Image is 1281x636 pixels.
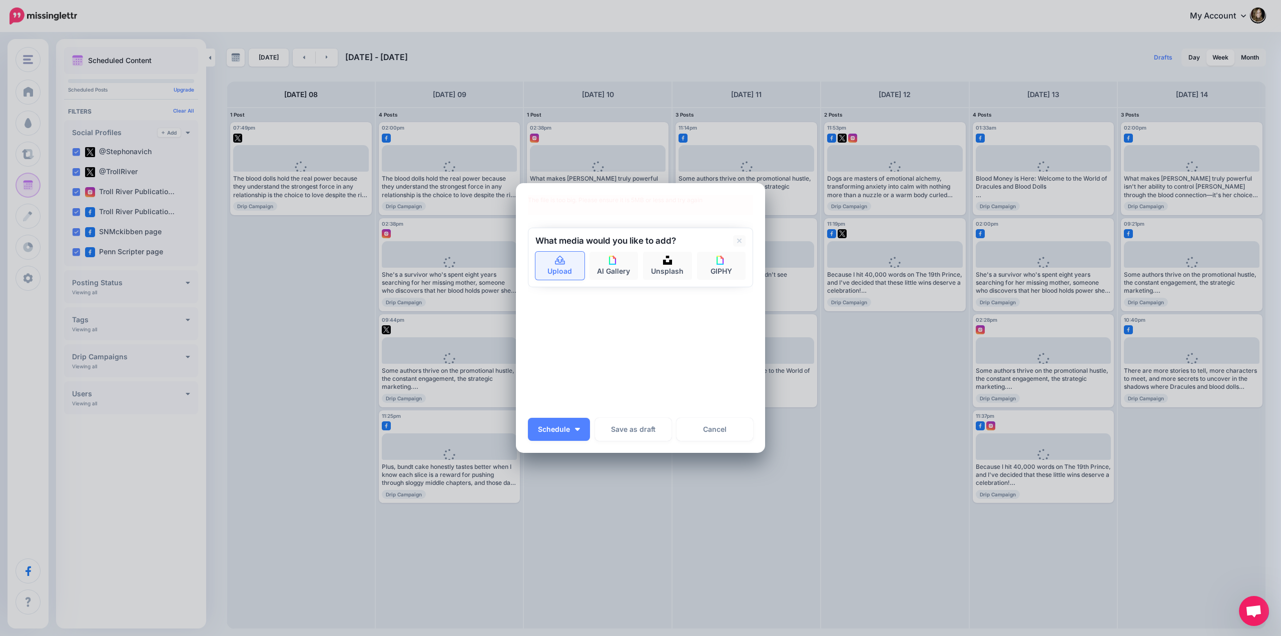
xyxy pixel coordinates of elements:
img: icon-giphy-square.png [717,256,726,265]
img: icon-unsplash-square.png [663,256,672,265]
button: Save as draft [595,418,672,441]
img: icon-giphy-square.png [609,256,618,265]
a: AI Gallery [589,252,638,280]
li: The file is too big. Please ensure it is 5MB or less and try again [528,195,753,205]
h2: What media would you like to add? [535,237,676,245]
a: GIPHY [697,252,746,280]
a: Unsplash [643,252,692,280]
span: Schedule [538,426,570,433]
a: Cancel [677,418,753,441]
button: Schedule [528,418,590,441]
img: arrow-down-white.png [575,428,580,431]
a: Upload [535,252,584,280]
